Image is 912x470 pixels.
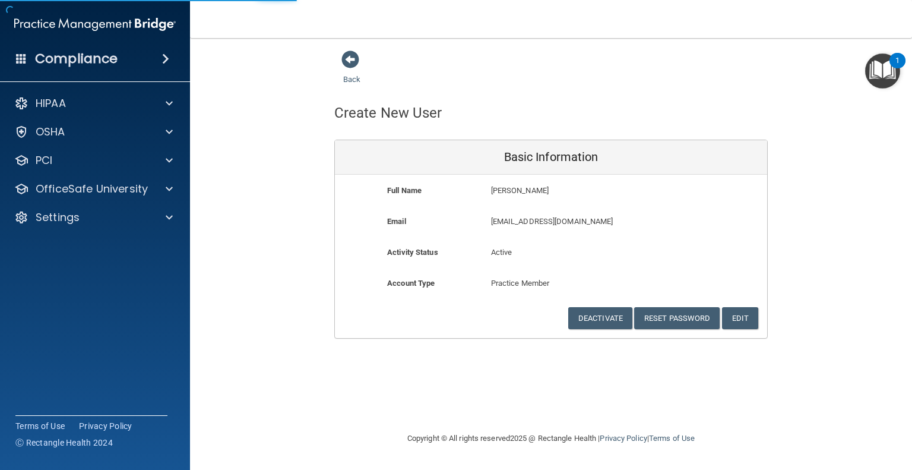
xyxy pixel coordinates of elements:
img: PMB logo [14,12,176,36]
a: OfficeSafe University [14,182,173,196]
button: Deactivate [568,307,632,329]
p: OfficeSafe University [36,182,148,196]
p: OSHA [36,125,65,139]
p: Practice Member [491,276,612,291]
p: Settings [36,210,80,225]
a: Back [343,61,360,84]
p: PCI [36,153,52,168]
b: Email [387,217,406,226]
iframe: Drift Widget Chat Controller [707,386,898,433]
div: Copyright © All rights reserved 2025 @ Rectangle Health | | [334,419,768,458]
button: Open Resource Center, 1 new notification [865,53,900,89]
div: Basic Information [335,140,767,175]
h4: Create New User [334,105,442,121]
a: Settings [14,210,173,225]
a: Privacy Policy [79,420,132,432]
a: OSHA [14,125,173,139]
p: HIPAA [36,96,66,111]
a: PCI [14,153,173,168]
a: Privacy Policy [600,434,647,443]
p: [PERSON_NAME] [491,184,680,198]
button: Reset Password [634,307,720,329]
b: Account Type [387,279,435,288]
h4: Compliance [35,51,118,67]
a: Terms of Use [649,434,695,443]
b: Activity Status [387,248,438,257]
span: Ⓒ Rectangle Health 2024 [15,437,113,449]
p: Active [491,245,612,260]
a: Terms of Use [15,420,65,432]
div: 1 [895,61,900,76]
p: [EMAIL_ADDRESS][DOMAIN_NAME] [491,215,680,229]
b: Full Name [387,186,422,195]
button: Edit [722,307,758,329]
a: HIPAA [14,96,173,111]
